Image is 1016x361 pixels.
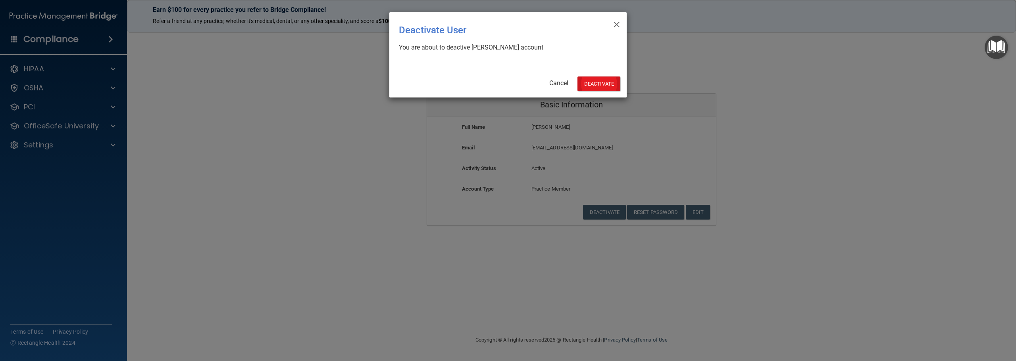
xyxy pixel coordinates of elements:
a: Cancel [549,79,568,87]
button: Open Resource Center [985,36,1008,59]
span: × [613,15,620,31]
div: You are about to deactive [PERSON_NAME] account [399,43,611,52]
button: Deactivate [577,76,620,91]
div: Deactivate User [399,19,585,42]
